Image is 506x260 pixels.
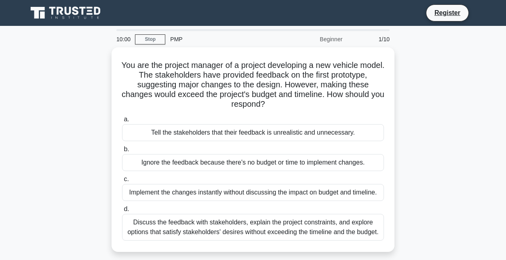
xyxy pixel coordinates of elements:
[124,116,129,123] span: a.
[276,31,347,47] div: Beginner
[124,175,129,182] span: c.
[121,60,385,110] h5: You are the project manager of a project developing a new vehicle model. The stakeholders have pr...
[122,154,384,171] div: Ignore the feedback because there's no budget or time to implement changes.
[124,205,129,212] span: d.
[122,124,384,141] div: Tell the stakeholders that their feedback is unrealistic and unnecessary.
[112,31,135,47] div: 10:00
[135,34,165,44] a: Stop
[122,214,384,241] div: Discuss the feedback with stakeholders, explain the project constraints, and explore options that...
[347,31,394,47] div: 1/10
[122,184,384,201] div: Implement the changes instantly without discussing the impact on budget and timeline.
[430,8,465,18] a: Register
[165,31,276,47] div: PMP
[124,146,129,152] span: b.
